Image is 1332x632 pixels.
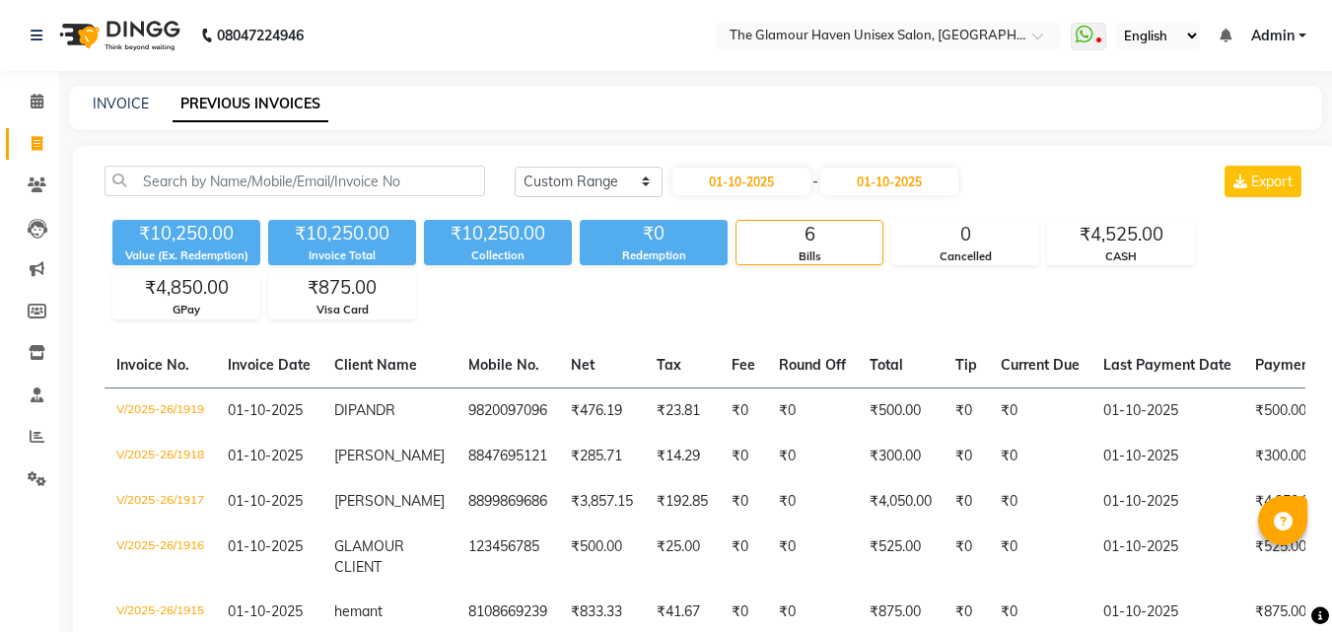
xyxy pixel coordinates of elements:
[334,447,445,464] span: [PERSON_NAME]
[892,248,1038,265] div: Cancelled
[112,247,260,264] div: Value (Ex. Redemption)
[217,8,304,63] b: 08047224946
[944,434,989,479] td: ₹0
[268,247,416,264] div: Invoice Total
[1091,479,1243,525] td: 01-10-2025
[944,525,989,590] td: ₹0
[1251,26,1295,46] span: Admin
[456,434,559,479] td: 8847695121
[334,537,404,576] span: GLAMOUR CLIENT
[334,401,395,419] span: DIPANDR
[1091,525,1243,590] td: 01-10-2025
[113,302,259,318] div: GPay
[989,387,1091,434] td: ₹0
[268,220,416,247] div: ₹10,250.00
[720,479,767,525] td: ₹0
[559,525,645,590] td: ₹500.00
[228,492,303,510] span: 01-10-2025
[228,447,303,464] span: 01-10-2025
[93,95,149,112] a: INVOICE
[1048,248,1194,265] div: CASH
[672,168,810,195] input: Start Date
[645,479,720,525] td: ₹192.85
[173,87,328,122] a: PREVIOUS INVOICES
[989,434,1091,479] td: ₹0
[858,387,944,434] td: ₹500.00
[812,172,818,192] span: -
[989,525,1091,590] td: ₹0
[228,356,311,374] span: Invoice Date
[645,434,720,479] td: ₹14.29
[559,434,645,479] td: ₹285.71
[1001,356,1080,374] span: Current Due
[1091,387,1243,434] td: 01-10-2025
[269,302,415,318] div: Visa Card
[955,356,977,374] span: Tip
[720,525,767,590] td: ₹0
[334,356,417,374] span: Client Name
[944,479,989,525] td: ₹0
[559,479,645,525] td: ₹3,857.15
[1048,221,1194,248] div: ₹4,525.00
[779,356,846,374] span: Round Off
[736,248,882,265] div: Bills
[105,387,216,434] td: V/2025-26/1919
[228,602,303,620] span: 01-10-2025
[468,356,539,374] span: Mobile No.
[456,479,559,525] td: 8899869686
[858,479,944,525] td: ₹4,050.00
[571,356,595,374] span: Net
[105,434,216,479] td: V/2025-26/1918
[424,220,572,247] div: ₹10,250.00
[645,387,720,434] td: ₹23.81
[892,221,1038,248] div: 0
[858,434,944,479] td: ₹300.00
[105,479,216,525] td: V/2025-26/1917
[334,602,383,620] span: hemant
[1091,434,1243,479] td: 01-10-2025
[720,434,767,479] td: ₹0
[116,356,189,374] span: Invoice No.
[736,221,882,248] div: 6
[732,356,755,374] span: Fee
[767,387,858,434] td: ₹0
[820,168,958,195] input: End Date
[105,166,485,196] input: Search by Name/Mobile/Email/Invoice No
[767,479,858,525] td: ₹0
[1249,553,1312,612] iframe: chat widget
[858,525,944,590] td: ₹525.00
[767,525,858,590] td: ₹0
[944,387,989,434] td: ₹0
[112,220,260,247] div: ₹10,250.00
[580,220,728,247] div: ₹0
[456,387,559,434] td: 9820097096
[645,525,720,590] td: ₹25.00
[559,387,645,434] td: ₹476.19
[269,274,415,302] div: ₹875.00
[989,479,1091,525] td: ₹0
[228,401,303,419] span: 01-10-2025
[50,8,185,63] img: logo
[870,356,903,374] span: Total
[1251,173,1293,190] span: Export
[1225,166,1301,197] button: Export
[334,492,445,510] span: [PERSON_NAME]
[456,525,559,590] td: 123456785
[424,247,572,264] div: Collection
[767,434,858,479] td: ₹0
[720,387,767,434] td: ₹0
[113,274,259,302] div: ₹4,850.00
[228,537,303,555] span: 01-10-2025
[580,247,728,264] div: Redemption
[105,525,216,590] td: V/2025-26/1916
[1103,356,1231,374] span: Last Payment Date
[657,356,681,374] span: Tax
